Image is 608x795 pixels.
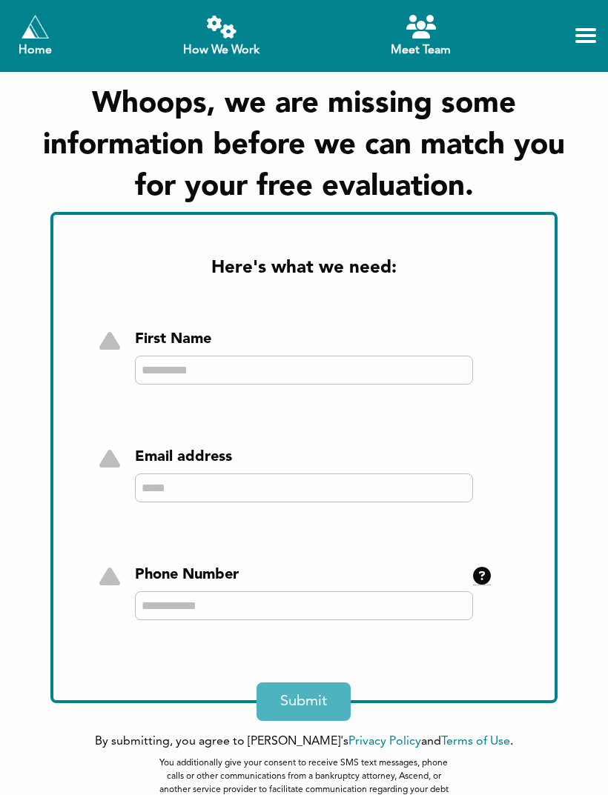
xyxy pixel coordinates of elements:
a: Terms of Use [441,736,510,748]
h2: Here's what we need: [101,256,506,282]
a: How We Work [171,6,272,65]
a: Meet Team [378,6,463,65]
h1: Whoops, we are missing some information before we can match you for your free evaluation. [24,84,584,208]
a: Privacy Policy [348,736,421,748]
button: Submit [257,682,351,721]
div: First Name [135,329,473,350]
a: Home [6,6,65,65]
div: Email address [135,447,473,468]
div: Phone Number [135,565,473,585]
